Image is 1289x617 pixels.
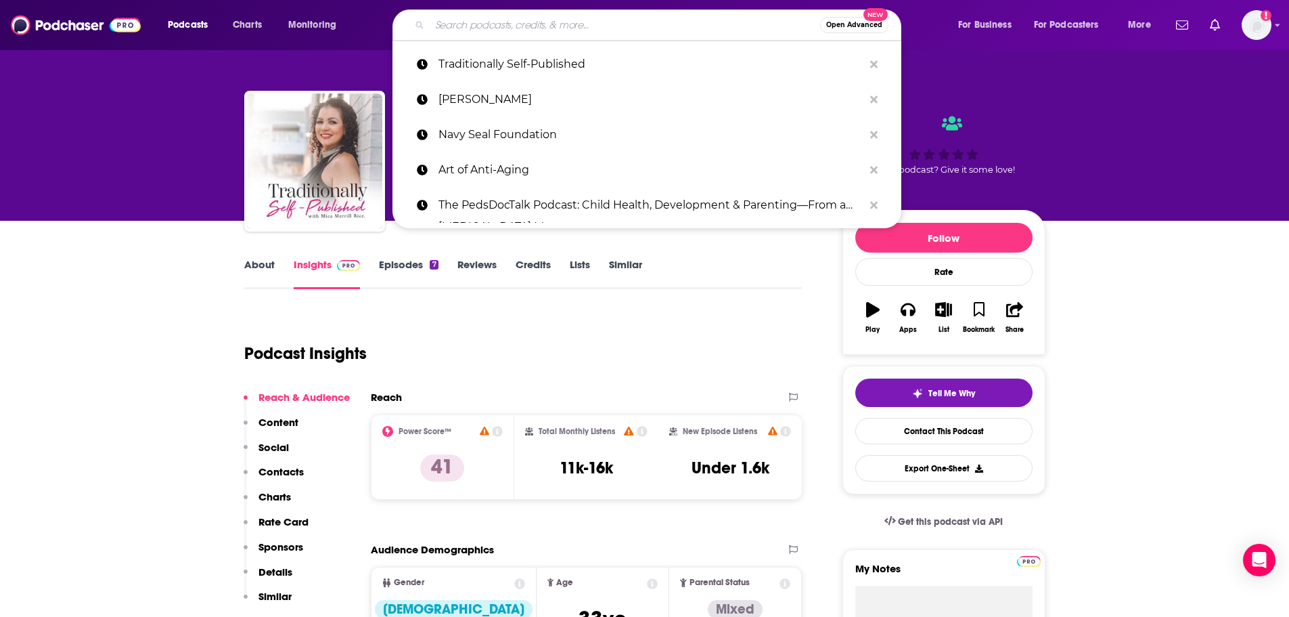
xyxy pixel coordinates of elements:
span: For Business [958,16,1012,35]
img: User Profile [1242,10,1271,40]
img: Podchaser Pro [337,260,361,271]
a: Charts [224,14,270,36]
svg: Add a profile image [1261,10,1271,21]
div: Apps [899,326,917,334]
img: Traditionally Self-Published with Mica Merrill Rice [247,93,382,229]
div: Rate [855,258,1033,286]
button: Share [997,293,1032,342]
p: Details [258,566,292,578]
a: Art of Anti-Aging [392,152,901,188]
input: Search podcasts, credits, & more... [430,14,820,36]
p: Contacts [258,465,304,478]
button: Details [244,566,292,591]
a: Navy Seal Foundation [392,117,901,152]
button: Follow [855,223,1033,253]
button: Social [244,441,289,466]
span: Monitoring [288,16,336,35]
button: Content [244,416,298,441]
a: Credits [516,258,551,289]
span: Charts [233,16,262,35]
button: Open AdvancedNew [820,17,888,33]
div: Open Intercom Messenger [1243,544,1275,576]
button: open menu [1025,14,1118,36]
button: Similar [244,590,292,615]
p: Reach & Audience [258,391,350,404]
a: Get this podcast via API [874,505,1014,538]
a: About [244,258,275,289]
p: Social [258,441,289,454]
p: 41 [420,454,464,482]
p: dhru purohit [438,82,863,117]
button: Contacts [244,465,304,490]
h2: Audience Demographics [371,543,494,556]
span: Good podcast? Give it some love! [873,165,1015,175]
span: For Podcasters [1034,16,1099,35]
p: Content [258,416,298,429]
a: InsightsPodchaser Pro [294,258,361,289]
span: New [863,8,888,21]
div: Play [865,326,880,334]
button: open menu [279,14,354,36]
button: Reach & Audience [244,391,350,416]
button: tell me why sparkleTell Me Why [855,379,1033,407]
img: tell me why sparkle [912,388,923,399]
img: Podchaser - Follow, Share and Rate Podcasts [11,12,141,38]
h2: Power Score™ [399,427,451,436]
span: Get this podcast via API [898,516,1003,528]
button: Play [855,293,890,342]
span: More [1128,16,1151,35]
a: Contact This Podcast [855,418,1033,444]
span: Podcasts [168,16,208,35]
button: open menu [1118,14,1168,36]
a: Traditionally Self-Published [392,47,901,82]
a: Episodes7 [379,258,438,289]
a: Lists [570,258,590,289]
span: Parental Status [689,578,750,587]
div: Bookmark [963,326,995,334]
a: Show notifications dropdown [1171,14,1194,37]
a: Similar [609,258,642,289]
button: List [926,293,961,342]
h1: Podcast Insights [244,343,367,364]
a: The PedsDocTalk Podcast: Child Health, Development & Parenting—From a [MEDICAL_DATA] Mom [392,188,901,223]
h2: New Episode Listens [683,427,757,436]
button: Show profile menu [1242,10,1271,40]
div: List [939,326,949,334]
span: Age [556,578,573,587]
p: The PedsDocTalk Podcast: Child Health, Development & Parenting—From a Pediatrician Mom [438,188,863,223]
a: Reviews [457,258,497,289]
p: Charts [258,490,291,503]
span: Open Advanced [826,22,882,28]
label: My Notes [855,562,1033,586]
div: 7 [430,260,438,270]
div: Search podcasts, credits, & more... [405,9,914,41]
button: Export One-Sheet [855,455,1033,482]
span: Logged in as SimonElement [1242,10,1271,40]
p: Similar [258,590,292,603]
button: open menu [158,14,225,36]
button: open menu [949,14,1028,36]
a: [PERSON_NAME] [392,82,901,117]
h3: Under 1.6k [692,458,769,478]
p: Navy Seal Foundation [438,117,863,152]
button: Rate Card [244,515,309,540]
h3: 11k-16k [560,458,613,478]
p: Traditionally Self-Published [438,47,863,82]
p: Art of Anti-Aging [438,152,863,188]
h2: Reach [371,391,402,404]
p: Rate Card [258,515,309,528]
div: Share [1005,326,1024,334]
a: Show notifications dropdown [1204,14,1225,37]
span: Gender [394,578,424,587]
button: Charts [244,490,291,515]
h2: Total Monthly Listens [539,427,615,436]
p: Sponsors [258,540,303,553]
span: Tell Me Why [928,388,975,399]
a: Pro website [1017,554,1041,567]
img: Podchaser Pro [1017,556,1041,567]
div: Good podcast? Give it some love! [842,103,1045,187]
button: Apps [890,293,926,342]
button: Bookmark [962,293,997,342]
